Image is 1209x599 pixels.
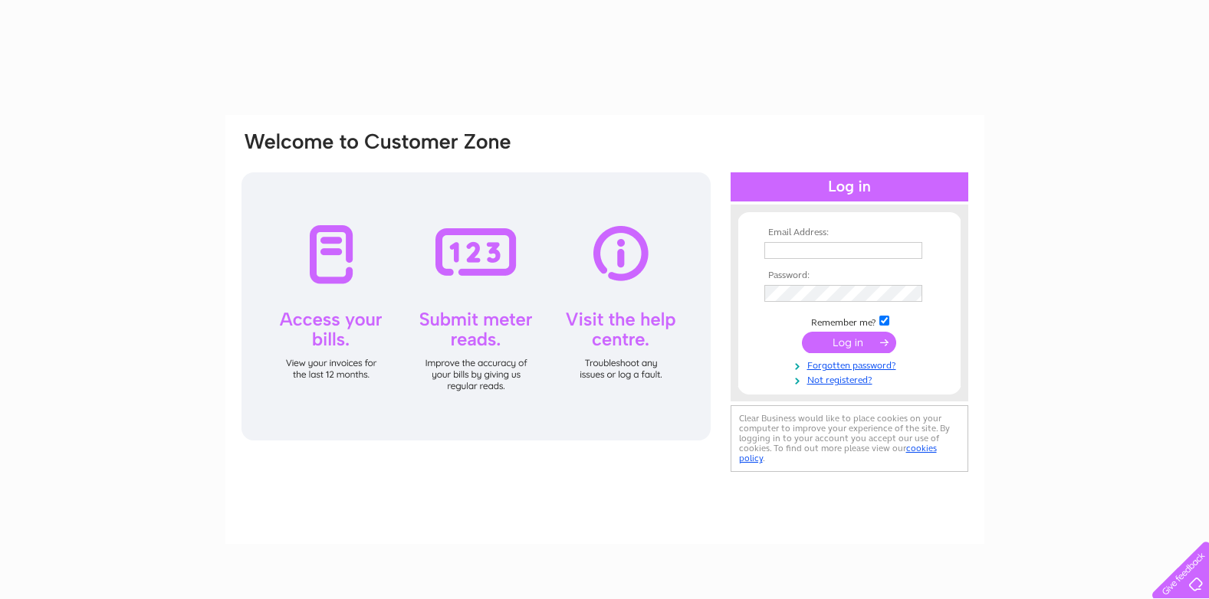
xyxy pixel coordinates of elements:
td: Remember me? [761,313,938,329]
a: Not registered? [764,372,938,386]
a: cookies policy [739,443,937,463]
a: Forgotten password? [764,357,938,372]
div: Clear Business would like to place cookies on your computer to improve your experience of the sit... [731,405,968,472]
th: Email Address: [761,227,938,238]
th: Password: [761,270,938,281]
input: Submit [802,332,896,353]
